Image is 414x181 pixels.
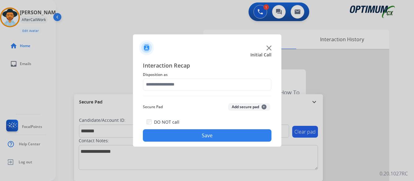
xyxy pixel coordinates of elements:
span: Interaction Recap [143,61,271,71]
button: Add secure pad+ [228,103,270,111]
button: Save [143,129,271,142]
span: Initial Call [250,52,271,58]
label: DO NOT call [154,119,179,125]
img: contactIcon [139,40,154,55]
span: Disposition as [143,71,271,78]
span: Secure Pad [143,103,163,111]
p: 0.20.1027RC [380,170,408,177]
span: + [262,104,266,109]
